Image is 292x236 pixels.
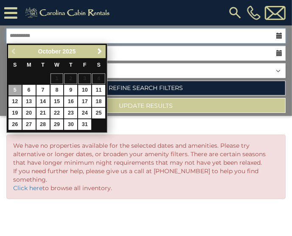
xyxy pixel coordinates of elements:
a: 20 [22,108,36,118]
a: 11 [92,85,105,96]
a: 19 [8,108,22,118]
a: [PHONE_NUMBER] [245,6,263,20]
a: 10 [78,85,91,96]
a: Refine Search Filters [6,81,286,96]
span: Wednesday [54,62,59,68]
span: Monday [27,62,31,68]
a: 17 [78,96,91,107]
a: 25 [92,108,105,118]
a: 14 [36,96,50,107]
a: 7 [36,85,50,96]
span: Saturday [97,62,101,68]
img: search-regular.svg [227,5,243,20]
span: October [38,48,61,55]
span: 2025 [62,48,76,55]
a: 27 [22,119,36,130]
a: 12 [8,96,22,107]
a: 26 [8,119,22,130]
a: 22 [51,108,64,118]
a: 16 [64,96,77,107]
a: 23 [64,108,77,118]
a: 15 [51,96,64,107]
span: Friday [83,62,87,68]
img: Khaki-logo.png [22,6,115,20]
a: 8 [51,85,64,96]
a: 31 [78,119,91,130]
a: 6 [22,85,36,96]
a: 13 [22,96,36,107]
a: 29 [51,119,64,130]
a: 21 [36,108,50,118]
a: 9 [64,85,77,96]
a: 28 [36,119,50,130]
a: 5 [8,85,22,96]
a: Click here [13,184,42,192]
a: 18 [92,96,105,107]
span: Sunday [13,62,17,68]
span: Next [96,48,103,55]
a: 30 [64,119,77,130]
a: 24 [78,108,91,118]
a: Next [94,46,105,57]
p: We have no properties available for the selected dates and amenities. Please try alternative or l... [13,141,279,192]
button: Update Results [6,98,286,113]
span: Tuesday [41,62,45,68]
span: Thursday [69,62,73,68]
